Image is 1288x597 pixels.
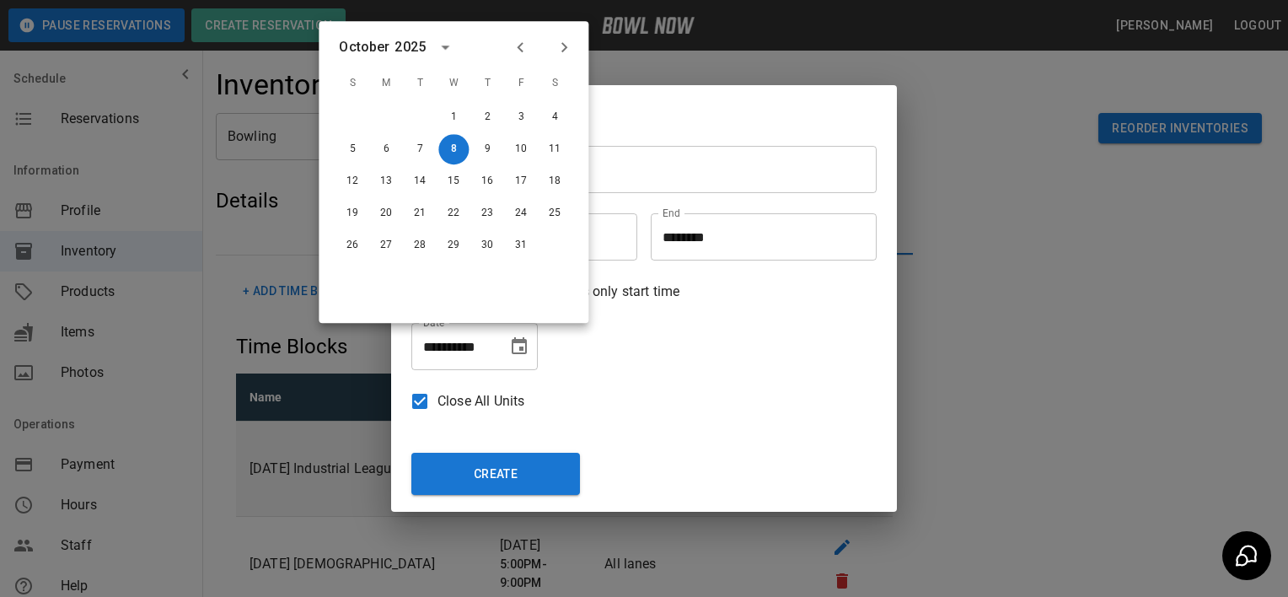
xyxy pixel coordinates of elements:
button: Oct 18, 2025 [539,166,570,196]
button: Create [411,453,580,495]
button: Next month [550,33,578,62]
button: Oct 30, 2025 [472,230,502,261]
span: S [539,67,570,100]
button: Oct 11, 2025 [539,134,570,164]
button: Oct 12, 2025 [337,166,368,196]
button: Oct 3, 2025 [506,102,536,132]
input: Choose time, selected time is 5:00 PM [651,213,865,261]
span: S [337,67,368,100]
div: October [339,37,389,57]
button: Oct 4, 2025 [539,102,570,132]
button: Oct 15, 2025 [438,166,469,196]
button: Oct 10, 2025 [506,134,536,164]
button: Oct 29, 2025 [438,230,469,261]
span: T [405,67,435,100]
span: T [472,67,502,100]
button: Previous month [506,33,534,62]
button: Choose date, selected date is Oct 8, 2025 [502,330,536,363]
button: Oct 14, 2025 [405,166,435,196]
button: Oct 5, 2025 [337,134,368,164]
button: Oct 23, 2025 [472,198,502,229]
button: Oct 16, 2025 [472,166,502,196]
button: Oct 9, 2025 [472,134,502,164]
span: F [506,67,536,100]
button: Oct 2, 2025 [472,102,502,132]
button: Oct 27, 2025 [371,230,401,261]
button: Oct 20, 2025 [371,198,401,229]
span: M [371,67,401,100]
button: calendar view is open, switch to year view [431,33,459,62]
button: Oct 19, 2025 [337,198,368,229]
span: Close All Units [437,391,524,411]
button: Oct 31, 2025 [506,230,536,261]
div: 2025 [394,37,426,57]
button: Oct 6, 2025 [371,134,401,164]
span: W [438,67,469,100]
button: Oct 7, 2025 [405,134,435,164]
button: Oct 28, 2025 [405,230,435,261]
h2: Time Block [391,85,897,139]
button: Oct 8, 2025 [438,134,469,164]
button: Oct 1, 2025 [438,102,469,132]
label: End [663,206,680,220]
button: Oct 26, 2025 [337,230,368,261]
button: Oct 25, 2025 [539,198,570,229]
button: Oct 17, 2025 [506,166,536,196]
button: Oct 21, 2025 [405,198,435,229]
span: Blocks only start time [549,282,679,302]
button: Oct 24, 2025 [506,198,536,229]
button: Oct 13, 2025 [371,166,401,196]
button: Oct 22, 2025 [438,198,469,229]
